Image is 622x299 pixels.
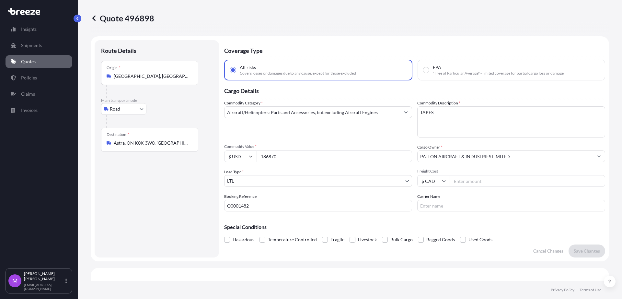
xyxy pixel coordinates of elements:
span: All risks [240,64,256,71]
p: Save Changes [574,248,600,254]
p: Main transport mode [101,98,213,103]
textarea: TAPES [417,106,605,138]
input: Enter amount [450,175,605,187]
label: Booking Reference [224,193,257,200]
a: Quotes [6,55,72,68]
span: FPA [433,64,441,71]
p: Cargo Details [224,80,605,100]
p: Policies [21,75,37,81]
label: Cargo Owner [417,144,443,150]
p: Insights [21,26,37,32]
span: Bulk Cargo [390,235,413,245]
a: Terms of Use [580,287,601,293]
a: Policies [6,71,72,84]
button: Save Changes [569,245,605,257]
p: Quote 496898 [91,13,154,23]
button: LTL [224,175,412,187]
span: Road [110,106,120,112]
div: Destination [107,132,129,137]
input: FPA"Free of Particular Average" - limited coverage for partial cargo loss or damage [423,67,429,73]
a: Invoices [6,104,72,117]
a: Claims [6,88,72,101]
span: Load Type [224,169,244,175]
p: [PERSON_NAME] [PERSON_NAME] [24,271,64,281]
p: Invoices [21,107,38,114]
span: Temperature Controlled [268,235,317,245]
span: Covers losses or damages due to any cause, except for those excluded [240,71,356,76]
p: Coverage Type [224,40,605,60]
p: Cancel Changes [533,248,563,254]
input: Type amount [257,150,412,162]
p: Special Conditions [224,224,605,230]
span: "Free of Particular Average" - limited coverage for partial cargo loss or damage [433,71,564,76]
label: Commodity Category [224,100,263,106]
input: Enter name [417,200,605,211]
input: Destination [114,140,190,146]
span: Freight Cost [417,169,605,174]
span: LTL [227,178,234,184]
input: Select a commodity type [225,106,400,118]
span: Bagged Goods [426,235,455,245]
a: Insights [6,23,72,36]
input: Full name [418,150,593,162]
span: Livestock [358,235,377,245]
button: Select transport [101,103,146,115]
p: Shipments [21,42,42,49]
label: Commodity Description [417,100,460,106]
input: Your internal reference [224,200,412,211]
span: Commodity Value [224,144,412,149]
label: Carrier Name [417,193,440,200]
span: Hazardous [233,235,254,245]
input: Origin [114,73,190,79]
span: Used Goods [468,235,492,245]
button: Cancel Changes [528,245,569,257]
p: [EMAIL_ADDRESS][DOMAIN_NAME] [24,283,64,291]
p: Quotes [21,58,36,65]
span: M [12,278,18,284]
p: Claims [21,91,35,97]
div: Origin [107,65,121,70]
input: All risksCovers losses or damages due to any cause, except for those excluded [230,67,236,73]
span: Fragile [330,235,344,245]
p: Route Details [101,47,136,54]
button: Show suggestions [400,106,412,118]
button: Show suggestions [593,150,605,162]
a: Shipments [6,39,72,52]
a: Privacy Policy [551,287,574,293]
